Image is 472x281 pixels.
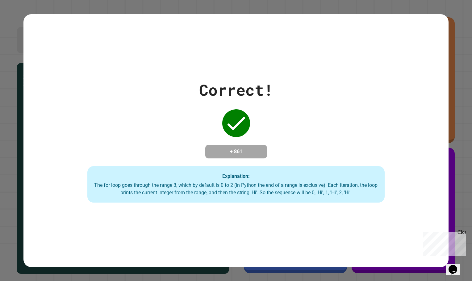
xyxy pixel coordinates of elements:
h4: + 861 [211,148,261,155]
iframe: chat widget [421,229,466,256]
iframe: chat widget [446,256,466,275]
div: The for loop goes through the range 3, which by default is 0 to 2 (in Python the end of a range i... [94,182,378,196]
strong: Explanation: [222,173,250,179]
div: Correct! [199,78,273,102]
div: Chat with us now!Close [2,2,43,39]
